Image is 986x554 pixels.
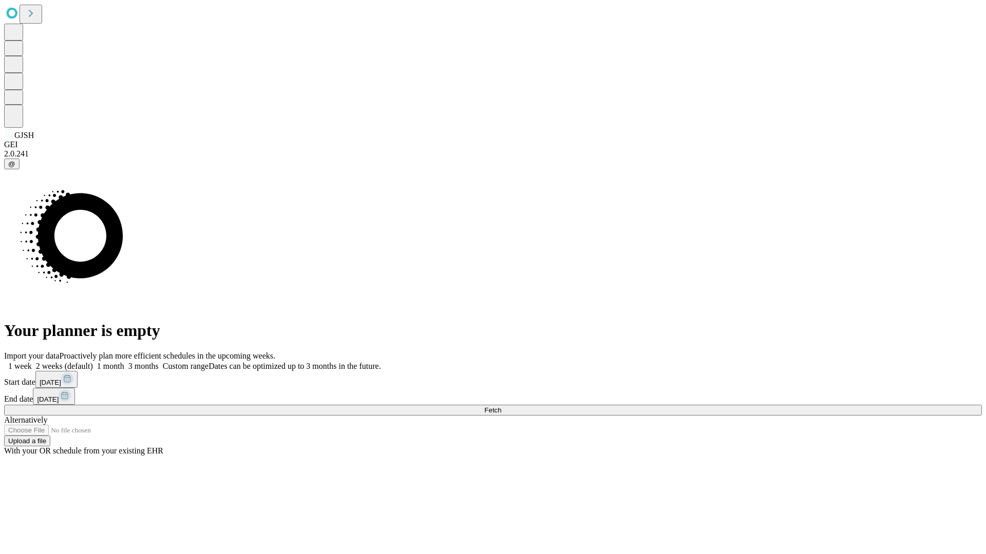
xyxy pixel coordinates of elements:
button: [DATE] [35,371,78,388]
h1: Your planner is empty [4,321,982,340]
span: 1 week [8,362,32,370]
span: [DATE] [40,379,61,386]
span: 2 weeks (default) [36,362,93,370]
div: 2.0.241 [4,149,982,159]
div: GEI [4,140,982,149]
button: Upload a file [4,436,50,446]
button: @ [4,159,20,169]
span: Custom range [163,362,208,370]
span: GJSH [14,131,34,140]
span: 1 month [97,362,124,370]
button: Fetch [4,405,982,415]
span: @ [8,160,15,168]
span: 3 months [128,362,159,370]
span: [DATE] [37,395,59,403]
span: Proactively plan more efficient schedules in the upcoming weeks. [60,351,275,360]
div: Start date [4,371,982,388]
span: Import your data [4,351,60,360]
span: Alternatively [4,415,47,424]
span: Fetch [484,406,501,414]
button: [DATE] [33,388,75,405]
span: With your OR schedule from your existing EHR [4,446,163,455]
span: Dates can be optimized up to 3 months in the future. [208,362,381,370]
div: End date [4,388,982,405]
